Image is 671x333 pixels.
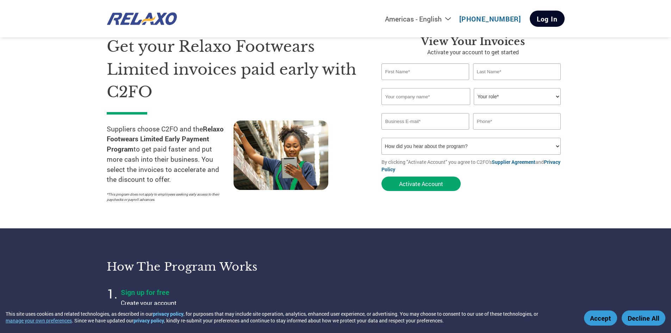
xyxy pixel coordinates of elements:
[381,88,470,105] input: Your company name*
[381,35,565,48] h3: View Your Invoices
[381,130,470,135] div: Inavlid Email Address
[121,288,297,297] h4: Sign up for free
[107,9,177,29] img: Relaxo Footwears Limited
[459,14,521,23] a: [PHONE_NUMBER]
[381,158,565,173] p: By clicking "Activate Account" you agree to C2FO's and
[107,35,360,104] h1: Get your Relaxo Footwears Limited invoices paid early with C2FO
[381,48,565,56] p: Activate your account to get started
[473,113,561,130] input: Phone*
[584,310,617,326] button: Accept
[107,260,327,274] h3: How the program works
[381,106,561,110] div: Invalid company name or company name is too long
[492,159,535,165] a: Supplier Agreement
[121,298,297,308] p: Create your account
[107,124,234,185] p: Suppliers choose C2FO and the to get paid faster and put more cash into their business. You selec...
[6,310,574,324] div: This site uses cookies and related technologies, as described in our , for purposes that may incl...
[473,81,561,85] div: Invalid last name or last name is too long
[473,63,561,80] input: Last Name*
[107,124,224,154] strong: Relaxo Footwears Limited Early Payment Program
[6,317,72,324] button: manage your own preferences
[381,113,470,130] input: Invalid Email format
[622,310,665,326] button: Decline All
[474,88,561,105] select: Title/Role
[381,177,461,191] button: Activate Account
[107,192,226,202] p: *This program does not apply to employees seeking early access to their paychecks or payroll adva...
[153,310,184,317] a: privacy policy
[473,130,561,135] div: Inavlid Phone Number
[133,317,164,324] a: privacy policy
[381,159,560,173] a: Privacy Policy
[530,11,565,27] a: Log In
[234,121,328,190] img: supply chain worker
[381,81,470,85] div: Invalid first name or first name is too long
[381,63,470,80] input: First Name*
